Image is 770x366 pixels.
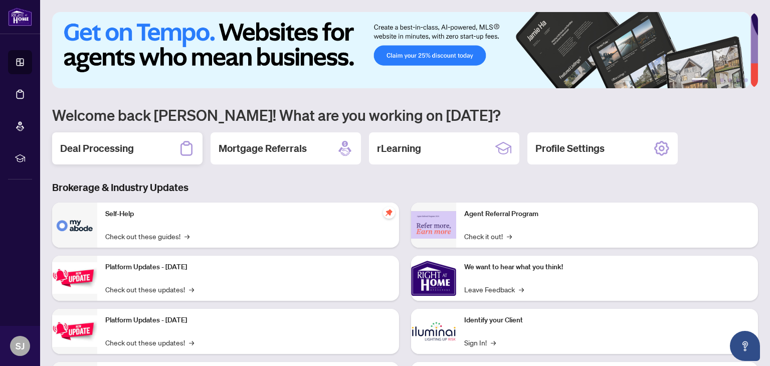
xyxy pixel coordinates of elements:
a: Check it out!→ [464,231,512,242]
span: → [189,337,194,348]
a: Sign In!→ [464,337,496,348]
h2: Mortgage Referrals [219,141,307,155]
button: 2 [712,78,716,82]
h3: Brokerage & Industry Updates [52,180,758,195]
a: Check out these updates!→ [105,337,194,348]
button: 6 [744,78,748,82]
h2: rLearning [377,141,421,155]
span: → [491,337,496,348]
p: Identify your Client [464,315,750,326]
button: 4 [728,78,732,82]
img: Platform Updates - July 8, 2025 [52,315,97,347]
img: We want to hear what you think! [411,256,456,301]
span: → [184,231,189,242]
button: 5 [736,78,740,82]
img: Identify your Client [411,309,456,354]
a: Check out these guides!→ [105,231,189,242]
img: Slide 0 [52,12,750,88]
button: 1 [692,78,708,82]
p: Platform Updates - [DATE] [105,262,391,273]
img: Agent Referral Program [411,211,456,239]
p: Self-Help [105,209,391,220]
img: logo [8,8,32,26]
img: Platform Updates - July 21, 2025 [52,262,97,294]
button: Open asap [730,331,760,361]
a: Leave Feedback→ [464,284,524,295]
a: Check out these updates!→ [105,284,194,295]
img: Self-Help [52,203,97,248]
h1: Welcome back [PERSON_NAME]! What are you working on [DATE]? [52,105,758,124]
p: We want to hear what you think! [464,262,750,273]
span: pushpin [383,207,395,219]
span: → [519,284,524,295]
span: → [189,284,194,295]
span: SJ [16,339,25,353]
h2: Deal Processing [60,141,134,155]
h2: Profile Settings [535,141,605,155]
span: → [507,231,512,242]
p: Platform Updates - [DATE] [105,315,391,326]
button: 3 [720,78,724,82]
p: Agent Referral Program [464,209,750,220]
